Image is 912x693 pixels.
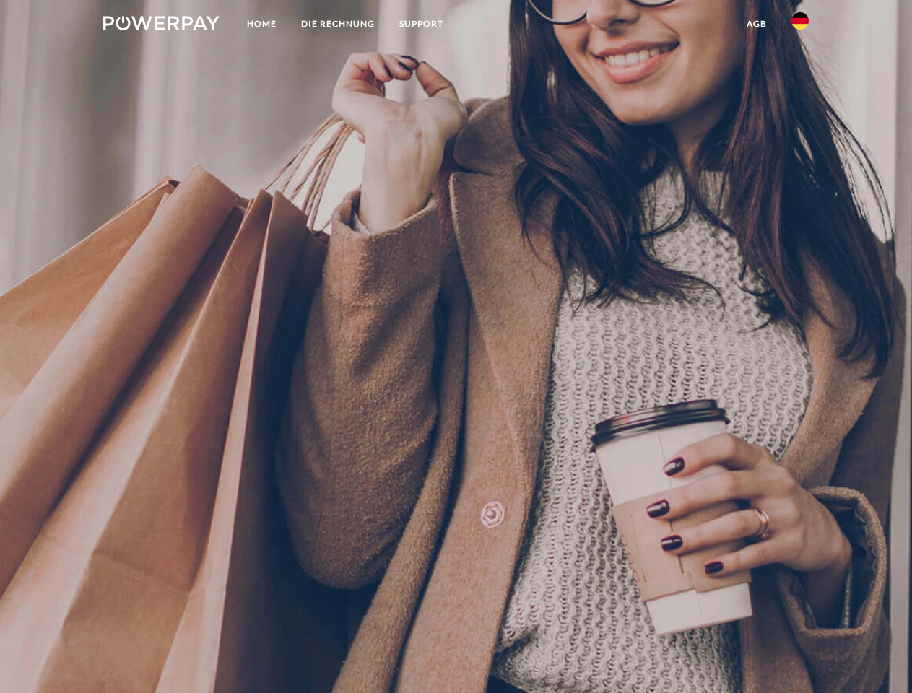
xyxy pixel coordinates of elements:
[103,16,220,30] img: logo-powerpay-white.svg
[289,11,387,37] a: DIE RECHNUNG
[734,11,779,37] a: agb
[791,12,809,30] img: de
[235,11,289,37] a: Home
[387,11,456,37] a: SUPPORT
